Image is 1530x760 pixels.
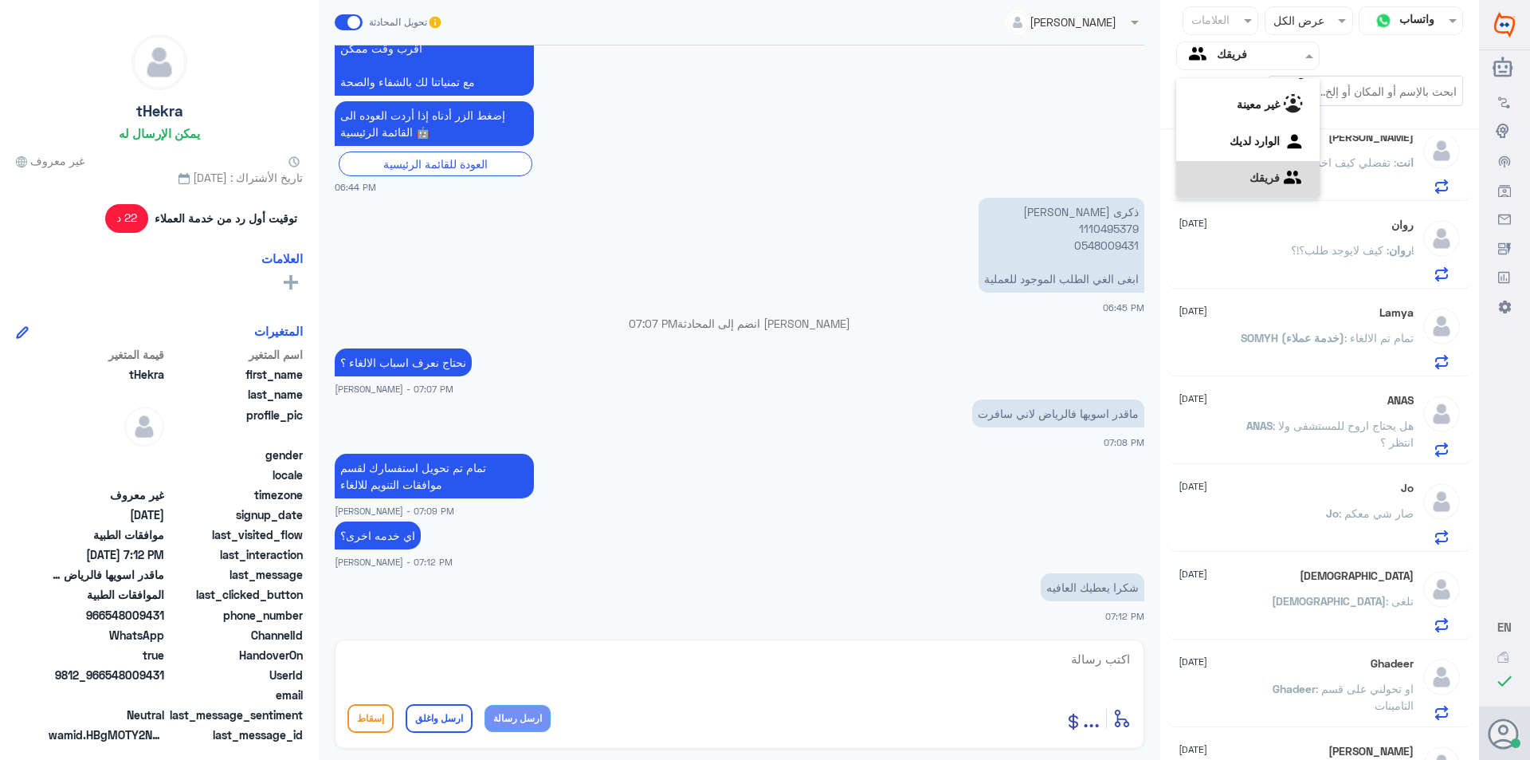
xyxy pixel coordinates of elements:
span: first_name [167,366,303,383]
span: SOMYH (خدمة عملاء) [1241,331,1344,345]
span: [DATE] [1179,567,1207,581]
span: [DATE] [1179,479,1207,494]
b: فريقك [1249,171,1280,184]
h5: سبحان الله [1300,569,1414,583]
span: [DATE] [1179,655,1207,669]
span: last_message_id [167,727,303,743]
img: defaultAdmin.png [1422,306,1461,346]
button: ارسل رسالة [484,705,551,732]
span: UserId [167,667,303,683]
h5: روان [1391,219,1414,232]
span: timezone [167,486,303,503]
h5: tHekra [136,102,183,120]
span: تحويل المحادثة [369,15,427,30]
span: 9812_966548009431 [49,667,164,683]
span: gender [167,447,303,463]
span: 0 [49,707,164,723]
p: 14/9/2025, 7:12 PM [1041,573,1144,601]
img: yourInbox.svg [1284,131,1308,155]
i: ⇅ [1183,76,1195,116]
span: روان [1389,243,1411,257]
span: wamid.HBgMOTY2NTQ4MDA5NDMxFQIAEhgUM0FDREVGMTdBOUMxRTQwQUEwQUMA [49,727,164,743]
span: Jo [1326,506,1339,520]
span: phone_number [167,607,303,624]
span: [DEMOGRAPHIC_DATA] [1272,594,1386,608]
span: الموافقات الطبية [49,586,164,603]
span: 06:45 PM [1103,302,1144,313]
span: Ghadeer [1273,682,1316,695]
h5: ANAS [1387,394,1414,408]
span: : تمام تم الالغاء [1344,331,1414,345]
h5: Lamya [1379,306,1414,320]
b: كل [1297,66,1312,80]
span: last_interaction [167,546,303,563]
span: [PERSON_NAME] - 07:09 PM [335,504,454,518]
button: ارسل واغلق [406,704,473,733]
span: [DATE] [1179,742,1207,757]
span: tHekra [49,366,164,383]
span: : تلغى [1386,594,1414,608]
span: last_message_sentiment [167,707,303,723]
b: غير معينة [1237,97,1280,111]
button: EN [1497,619,1512,636]
h5: Sara Alfaran [1328,131,1414,144]
b: الوارد لديك [1230,134,1280,148]
img: defaultAdmin.png [124,407,164,447]
div: العودة للقائمة الرئيسية [339,152,532,176]
span: last_name [167,386,303,403]
span: 07:12 PM [1105,611,1144,621]
img: defaultAdmin.png [1422,482,1461,522]
span: null [49,467,164,483]
span: [PERSON_NAME] - 07:12 PM [335,555,453,569]
span: : او تحولني على قسم التامينات [1316,682,1414,712]
h6: العلامات [261,251,303,266]
h5: Ahmed [1328,745,1414,758]
button: ... [1083,700,1100,736]
img: defaultAdmin.png [1422,394,1461,434]
button: الصورة الشخصية [1489,719,1520,749]
img: whatsapp.png [1371,9,1395,33]
span: [DATE] [1179,304,1207,318]
span: انت [1396,156,1414,169]
span: تاريخ الأشتراك : [DATE] [16,169,303,186]
span: : كيف لايوجد طلب؟!؟! [1291,243,1414,257]
span: [PERSON_NAME] - 07:07 PM [335,382,453,396]
span: : صار شي معكم [1339,506,1414,520]
span: EN [1497,620,1512,634]
div: العلامات [1189,11,1230,32]
span: غير معروف [49,486,164,503]
span: موافقات الطبية [49,526,164,543]
i: check [1495,671,1514,691]
img: Widebot Logo [1494,12,1515,37]
span: من الأحدث للأقدم [1201,76,1268,122]
span: : تفضلي كيف اخدمك [1300,156,1396,169]
img: Unassigned.svg [1284,94,1308,118]
input: ابحث بالإسم أو المكان أو إلخ.. [1269,77,1462,105]
span: غير معروف [16,152,84,169]
span: [DATE] [1179,216,1207,230]
img: defaultAdmin.png [1422,131,1461,171]
img: yourTeam.svg [1189,44,1213,68]
span: profile_pic [167,407,303,443]
img: defaultAdmin.png [1422,569,1461,609]
h6: المتغيرات [254,324,303,338]
p: 14/9/2025, 7:09 PM [335,454,534,498]
span: ... [1083,703,1100,732]
h5: Jo [1401,482,1414,495]
p: 14/9/2025, 6:44 PM [335,101,534,146]
span: 07:08 PM [1104,437,1144,447]
span: 2 [49,627,164,644]
span: ماقدر اسويها فالرياض لاني سافرت [49,566,164,583]
span: true [49,647,164,664]
span: signup_date [167,506,303,523]
span: [DATE] [1179,392,1207,406]
span: 07:07 PM [629,317,677,330]
span: ANAS [1246,419,1273,432]
p: 14/9/2025, 6:45 PM [979,198,1144,293]
p: 14/9/2025, 7:08 PM [972,400,1144,427]
span: 2025-09-14T16:12:47.2713184Z [49,546,164,563]
span: توقيت أول رد من خدمة العملاء [155,210,297,226]
span: 06:44 PM [335,180,376,194]
span: اسم المتغير [167,346,303,363]
img: yourTeam.svg [1284,167,1308,191]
